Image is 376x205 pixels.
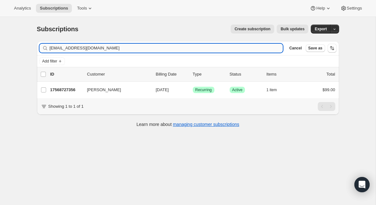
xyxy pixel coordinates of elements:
[14,6,31,11] span: Analytics
[347,6,362,11] span: Settings
[315,26,327,32] span: Export
[37,26,79,33] span: Subscriptions
[328,44,337,53] button: Sort the results
[50,44,283,53] input: Filter subscribers
[289,46,302,51] span: Cancel
[231,25,274,33] button: Create subscription
[308,46,323,51] span: Save as
[316,6,325,11] span: Help
[73,4,97,13] button: Tools
[42,59,57,64] span: Add filter
[50,87,82,93] p: 17568727356
[50,85,335,94] div: 17568727356[PERSON_NAME][DATE]SuccessRecurringSuccessActive1 item$99.00
[267,87,277,92] span: 1 item
[281,26,304,32] span: Bulk updates
[87,71,151,77] p: Customer
[77,6,87,11] span: Tools
[267,71,298,77] div: Items
[306,4,335,13] button: Help
[323,87,335,92] span: $99.00
[50,71,82,77] p: ID
[156,71,188,77] p: Billing Date
[354,177,370,192] div: Open Intercom Messenger
[326,71,335,77] p: Total
[337,4,366,13] button: Settings
[10,4,35,13] button: Analytics
[48,103,84,110] p: Showing 1 to 1 of 1
[193,71,225,77] div: Type
[36,4,72,13] button: Subscriptions
[195,87,212,92] span: Recurring
[156,87,169,92] span: [DATE]
[267,85,284,94] button: 1 item
[83,85,147,95] button: [PERSON_NAME]
[136,121,239,128] p: Learn more about
[234,26,270,32] span: Create subscription
[39,57,65,65] button: Add filter
[287,44,304,52] button: Cancel
[311,25,331,33] button: Export
[232,87,243,92] span: Active
[318,102,335,111] nav: Pagination
[173,122,239,127] a: managing customer subscriptions
[230,71,261,77] p: Status
[306,44,325,52] button: Save as
[277,25,308,33] button: Bulk updates
[40,6,68,11] span: Subscriptions
[50,71,335,77] div: IDCustomerBilling DateTypeStatusItemsTotal
[87,87,121,93] span: [PERSON_NAME]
